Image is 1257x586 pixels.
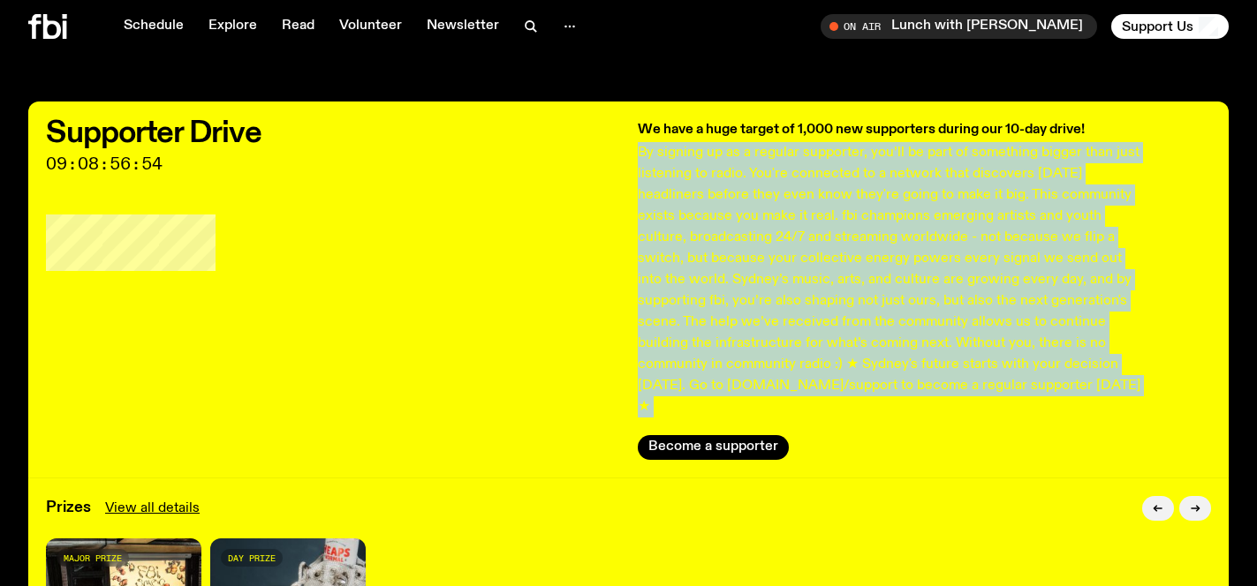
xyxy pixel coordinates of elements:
h2: Supporter Drive [46,119,620,147]
a: Newsletter [416,14,510,39]
a: View all details [105,498,200,519]
span: major prize [64,553,122,563]
a: Volunteer [329,14,413,39]
span: day prize [228,553,276,563]
h3: Prizes [46,500,91,515]
a: Schedule [113,14,194,39]
span: Support Us [1122,19,1193,34]
p: By signing up as a regular supporter, you’ll be part of something bigger than just listening to r... [638,142,1147,417]
button: On AirLunch with [PERSON_NAME] [821,14,1097,39]
a: Explore [198,14,268,39]
a: Read [271,14,325,39]
h3: We have a huge target of 1,000 new supporters during our 10-day drive! [638,119,1147,140]
span: 09:08:56:54 [46,156,620,172]
button: Support Us [1111,14,1229,39]
button: Become a supporter [638,435,789,460]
